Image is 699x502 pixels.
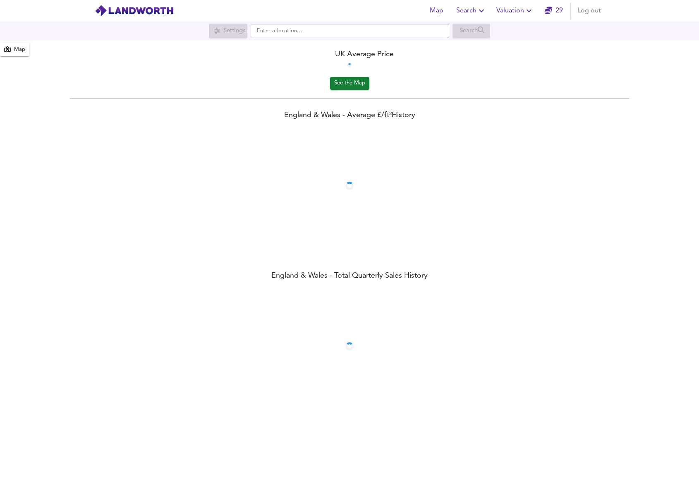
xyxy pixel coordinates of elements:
[251,24,449,38] input: Enter a location...
[541,2,567,19] button: 29
[574,2,604,19] button: Log out
[545,5,563,17] a: 29
[453,2,490,19] button: Search
[95,5,174,17] img: logo
[423,2,450,19] button: Map
[493,2,537,19] button: Valuation
[14,45,25,55] div: Map
[452,24,490,38] div: Search for a location first or explore the map
[577,5,601,17] span: Log out
[426,5,446,17] span: Map
[330,77,369,90] button: See the Map
[456,5,486,17] span: Search
[209,24,247,38] div: Search for a location first or explore the map
[334,79,365,88] span: See the Map
[496,5,534,17] span: Valuation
